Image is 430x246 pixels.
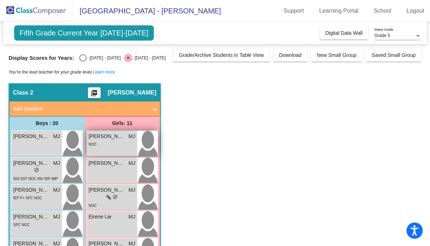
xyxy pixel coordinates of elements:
a: Logout [401,5,430,17]
span: [PERSON_NAME] [89,159,125,167]
i: You're the lead teacher for your grade level. [9,70,115,75]
mat-radio-group: Select an option [79,54,165,62]
span: Saved Small Group [372,52,416,58]
span: MJ [128,213,135,221]
span: [PERSON_NAME] [13,186,50,194]
span: Digital Data Wall [325,30,363,36]
div: Girls: 11 [85,116,160,130]
span: MJ [53,159,60,167]
span: Fifth Grade Current Year [DATE]-[DATE] [14,25,154,41]
span: IEP P+ SPC NOC [13,196,42,200]
div: [DATE] - [DATE] [132,55,166,61]
span: 504 SST NOC INV IRP IMP [13,177,58,181]
a: Support [278,5,310,17]
button: Digital Data Wall [320,26,368,39]
button: Print Students Details [88,87,101,98]
span: NOC [89,204,97,208]
span: [GEOGRAPHIC_DATA] - [PERSON_NAME] [72,5,221,17]
span: MJ [128,186,135,194]
button: New Small Group [311,49,362,62]
span: MJ [53,213,60,221]
button: Download [273,49,307,62]
span: [PERSON_NAME] [13,213,50,221]
span: do_not_disturb_alt [113,194,118,199]
span: [PERSON_NAME] [89,133,125,140]
button: Grade/Archive Students in Table View [173,49,270,62]
a: School [368,5,397,17]
mat-panel-title: Add Student [13,105,148,113]
span: MJ [128,159,135,167]
span: Eirene Lie [89,213,125,221]
span: Grade/Archive Students in Table View [179,52,264,58]
span: [PERSON_NAME] [108,89,156,96]
span: do_not_disturb_alt [34,167,39,172]
div: Boys : 20 [9,116,85,130]
span: MJ [128,133,135,140]
div: [DATE] - [DATE] [87,55,121,61]
button: Saved Small Group [366,49,421,62]
span: MJ [53,186,60,194]
a: Learn more [93,70,115,75]
span: NOC [89,142,97,146]
span: Class 2 [13,89,33,96]
span: Display Scores for Years: [9,55,74,61]
span: Download [279,52,302,58]
span: MJ [53,133,60,140]
span: New Small Group [317,52,357,58]
mat-expansion-panel-header: Add Student [9,101,160,116]
span: [PERSON_NAME] [13,133,50,140]
span: Grade 5 [374,33,390,38]
span: [PERSON_NAME] [89,186,125,194]
span: [PERSON_NAME] [13,159,50,167]
mat-icon: picture_as_pdf [90,89,98,100]
a: Learning Portal [313,5,364,17]
span: SPC NOC [13,223,30,227]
